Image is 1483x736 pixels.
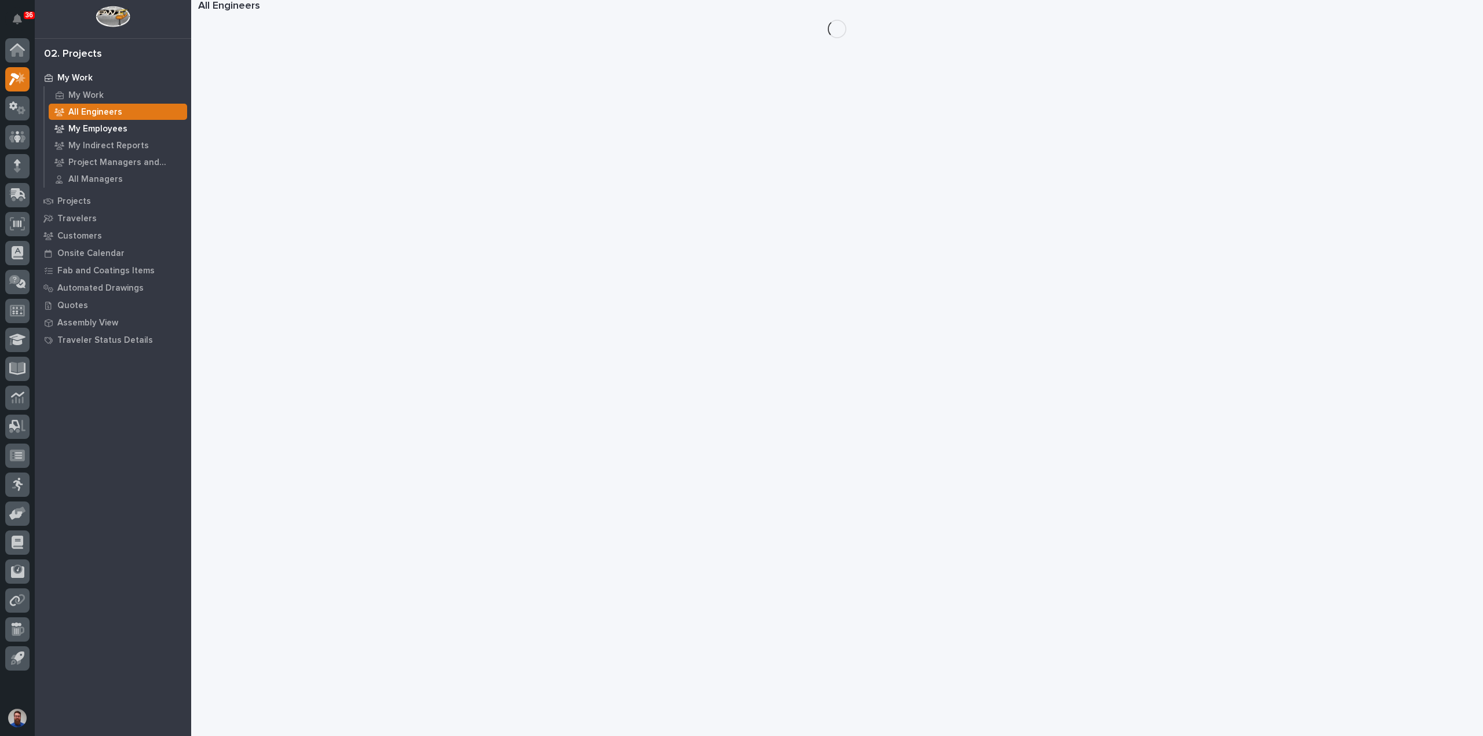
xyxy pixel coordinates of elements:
p: 36 [25,11,33,19]
img: Workspace Logo [96,6,130,27]
p: Customers [57,231,102,241]
p: Travelers [57,214,97,224]
a: My Work [45,87,191,103]
a: Traveler Status Details [35,331,191,349]
a: Travelers [35,210,191,227]
a: Projects [35,192,191,210]
p: Project Managers and Engineers [68,158,182,168]
div: 02. Projects [44,48,102,61]
a: My Indirect Reports [45,137,191,153]
a: All Engineers [45,104,191,120]
p: All Managers [68,174,123,185]
p: My Work [57,73,93,83]
p: My Employees [68,124,127,134]
p: My Work [68,90,104,101]
a: Assembly View [35,314,191,331]
p: Quotes [57,301,88,311]
p: Automated Drawings [57,283,144,294]
button: users-avatar [5,706,30,730]
p: Onsite Calendar [57,248,125,259]
a: My Work [35,69,191,86]
button: Notifications [5,7,30,31]
div: Notifications36 [14,14,30,32]
a: All Managers [45,171,191,187]
a: Onsite Calendar [35,244,191,262]
a: Customers [35,227,191,244]
a: My Employees [45,120,191,137]
p: My Indirect Reports [68,141,149,151]
a: Automated Drawings [35,279,191,296]
a: Quotes [35,296,191,314]
p: Projects [57,196,91,207]
a: Fab and Coatings Items [35,262,191,279]
p: All Engineers [68,107,122,118]
a: Project Managers and Engineers [45,154,191,170]
p: Traveler Status Details [57,335,153,346]
p: Assembly View [57,318,118,328]
p: Fab and Coatings Items [57,266,155,276]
